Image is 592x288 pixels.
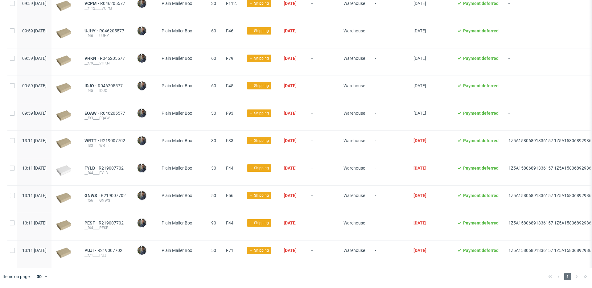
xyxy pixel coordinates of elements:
[84,83,98,88] a: IDJO
[56,28,71,39] img: plain-eco.9b3ba858dad33fd82c36.png
[311,138,334,150] span: -
[84,198,127,203] div: __f56____GNWS
[84,6,127,11] div: __f112____VCPM
[84,225,127,230] div: __f44____PESF
[138,164,146,172] img: Maciej Sobola
[226,138,235,143] span: F33.
[84,253,127,258] div: __f71____PUJI
[22,28,47,33] span: 09:59 [DATE]
[343,111,365,116] span: Warehouse
[249,248,269,253] span: → Shipping
[284,193,297,198] span: [DATE]
[463,248,499,253] span: Payment deferred
[211,83,216,88] span: 60
[375,220,404,233] span: -
[84,33,127,38] div: __f46____UJHY
[100,138,126,143] span: R219007702
[56,56,71,66] img: plain-eco.9b3ba858dad33fd82c36.png
[84,138,100,143] a: WRTT
[343,1,365,6] span: Warehouse
[99,166,125,171] span: R219007702
[211,166,216,171] span: 30
[84,143,127,148] div: __f33____WRTT
[162,166,192,171] span: Plain Mailer Box
[463,83,499,88] span: Payment deferred
[84,193,101,198] a: GNWS
[84,28,99,33] a: UJHY
[22,56,47,61] span: 09:59 [DATE]
[311,248,334,260] span: -
[226,166,235,171] span: F44.
[226,56,235,61] span: F79.
[375,28,404,41] span: -
[2,274,31,280] span: Items on page:
[138,246,146,255] img: Maciej Sobola
[249,138,269,143] span: → Shipping
[56,220,71,231] img: plain-eco.9b3ba858dad33fd82c36.png
[84,166,99,171] a: FYLB
[84,248,97,253] a: PUJI
[375,1,404,13] span: -
[249,28,269,34] span: → Shipping
[463,220,499,225] span: Payment deferred
[413,1,426,6] span: [DATE]
[249,165,269,171] span: → Shipping
[311,220,334,233] span: -
[343,28,365,33] span: Warehouse
[22,193,47,198] span: 13:11 [DATE]
[138,191,146,200] img: Maciej Sobola
[284,56,297,61] span: [DATE]
[284,166,297,171] span: [DATE]
[99,220,125,225] span: R219007702
[413,111,426,116] span: [DATE]
[84,56,100,61] span: VHKN
[22,138,47,143] span: 13:11 [DATE]
[226,1,237,6] span: F112.
[99,28,125,33] a: R046205577
[162,193,192,198] span: Plain Mailer Box
[56,83,71,93] img: plain-eco.9b3ba858dad33fd82c36.png
[138,27,146,35] img: Maciej Sobola
[22,220,47,225] span: 13:11 [DATE]
[101,193,127,198] a: R219007702
[343,220,365,225] span: Warehouse
[211,138,216,143] span: 30
[22,248,47,253] span: 13:11 [DATE]
[211,193,216,198] span: 50
[375,111,404,123] span: -
[413,193,426,198] span: [DATE]
[249,83,269,88] span: → Shipping
[211,111,216,116] span: 30
[98,83,124,88] span: R046205577
[311,193,334,205] span: -
[138,81,146,90] img: Maciej Sobola
[343,83,365,88] span: Warehouse
[343,138,365,143] span: Warehouse
[100,111,126,116] span: R046205577
[56,1,71,11] img: plain-eco.9b3ba858dad33fd82c36.png
[138,136,146,145] img: Maciej Sobola
[375,248,404,260] span: -
[284,28,297,33] span: [DATE]
[84,111,100,116] a: EQAW
[564,273,571,280] span: 1
[284,1,297,6] span: [DATE]
[97,248,124,253] a: R219007702
[22,111,47,116] span: 09:59 [DATE]
[100,1,126,6] a: R046205577
[211,28,216,33] span: 60
[162,56,192,61] span: Plain Mailer Box
[311,28,334,41] span: -
[211,1,216,6] span: 30
[311,111,334,123] span: -
[84,220,99,225] a: PESF
[413,138,426,143] span: [DATE]
[413,166,426,171] span: [DATE]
